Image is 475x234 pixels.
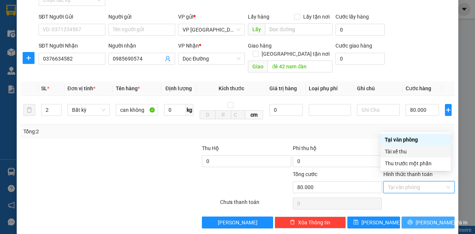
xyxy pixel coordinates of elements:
div: VP gửi [178,13,245,21]
span: kg [186,104,193,116]
span: Cước hàng [406,85,431,91]
div: Thu trước một phần [385,159,446,168]
span: plus [445,107,451,113]
input: Ghi Chú [357,104,399,116]
div: Tổng: 2 [23,127,184,136]
button: printer[PERSON_NAME] và In [402,217,455,228]
button: plus [445,104,452,116]
span: Lấy [248,23,265,35]
span: Dọc Đường [183,53,240,64]
span: plus [23,55,34,61]
label: Cước lấy hàng [335,14,369,20]
div: Tài xế thu [385,147,446,156]
div: Phí thu hộ [293,144,382,155]
div: Người gửi [108,13,175,21]
span: Bất kỳ [72,104,105,116]
span: VP Nhận [178,43,199,49]
span: [PERSON_NAME] và In [416,218,468,227]
span: cm [245,110,263,119]
label: Hình thức thanh toán [383,171,433,177]
span: user-add [165,56,171,62]
span: Giao [248,61,268,72]
input: Cước giao hàng [335,53,385,65]
div: Người nhận [108,42,175,50]
span: Xóa Thông tin [298,218,330,227]
span: Giao hàng [248,43,272,49]
span: [GEOGRAPHIC_DATA] tận nơi [259,50,332,58]
span: Thu Hộ [202,145,219,151]
div: Tại văn phòng [385,136,446,144]
th: Loại phụ phí [306,81,354,96]
span: Đơn vị tính [68,85,95,91]
div: Chưa thanh toán [219,198,292,211]
button: delete [23,104,35,116]
span: Lấy hàng [248,14,269,20]
input: Dọc đường [265,23,332,35]
span: delete [290,220,295,225]
div: SĐT Người Nhận [39,42,105,50]
span: Giá trị hàng [269,85,297,91]
input: R [215,110,231,119]
input: 0 [269,104,303,116]
span: Kích thước [219,85,244,91]
span: save [353,220,358,225]
span: Tại văn phòng [388,182,450,193]
th: Ghi chú [354,81,402,96]
span: [PERSON_NAME] [218,218,258,227]
span: VP Đà Nẵng [183,24,240,35]
span: printer [407,220,413,225]
span: Lấy tận nơi [300,13,332,21]
input: D [200,110,216,119]
button: [PERSON_NAME] [202,217,273,228]
button: save[PERSON_NAME] [347,217,400,228]
span: Định lượng [166,85,192,91]
span: Tổng cước [293,171,317,177]
input: Dọc đường [268,61,332,72]
input: C [231,110,245,119]
span: SL [41,85,47,91]
input: VD: Bàn, Ghế [116,104,158,116]
label: Cước giao hàng [335,43,372,49]
input: Cước lấy hàng [335,24,385,36]
button: deleteXóa Thông tin [275,217,346,228]
div: SĐT Người Gửi [39,13,105,21]
span: [PERSON_NAME] [361,218,401,227]
button: plus [23,52,35,64]
span: Tên hàng [116,85,140,91]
